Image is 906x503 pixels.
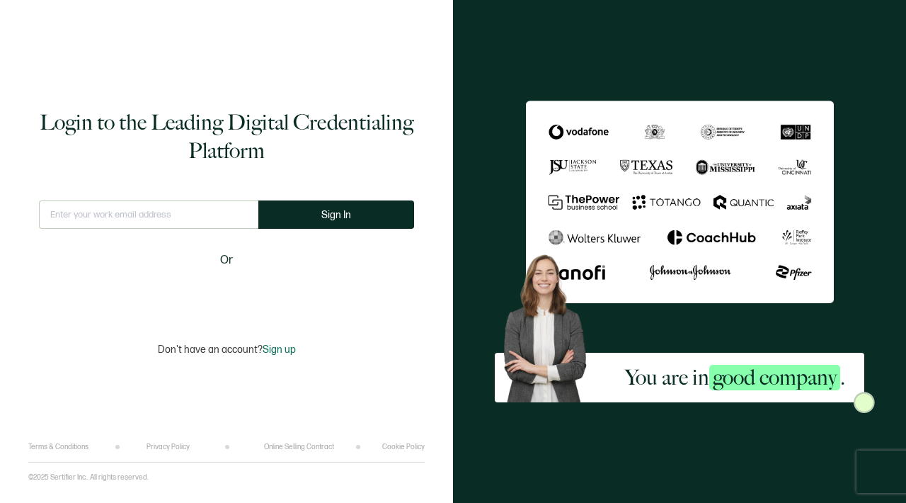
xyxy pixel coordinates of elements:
[28,443,88,451] a: Terms & Conditions
[258,200,414,229] button: Sign In
[321,210,351,220] span: Sign In
[709,365,840,390] span: good company
[526,101,834,304] img: Sertifier Login - You are in <span class="strong-h">good company</span>.
[495,247,606,403] img: Sertifier Login - You are in <span class="strong-h">good company</span>. Hero
[263,344,296,356] span: Sign up
[382,443,425,451] a: Cookie Policy
[147,443,190,451] a: Privacy Policy
[39,108,414,165] h1: Login to the Leading Digital Credentialing Platform
[158,344,296,356] p: Don't have an account?
[28,473,149,482] p: ©2025 Sertifier Inc.. All rights reserved.
[138,278,315,310] iframe: Sign in with Google Button
[854,392,875,413] img: Sertifier Login
[220,252,233,269] span: Or
[39,200,258,229] input: Enter your work email address
[625,363,845,392] h2: You are in .
[264,443,334,451] a: Online Selling Contract
[145,278,308,310] div: Sign in with Google. Opens in new tab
